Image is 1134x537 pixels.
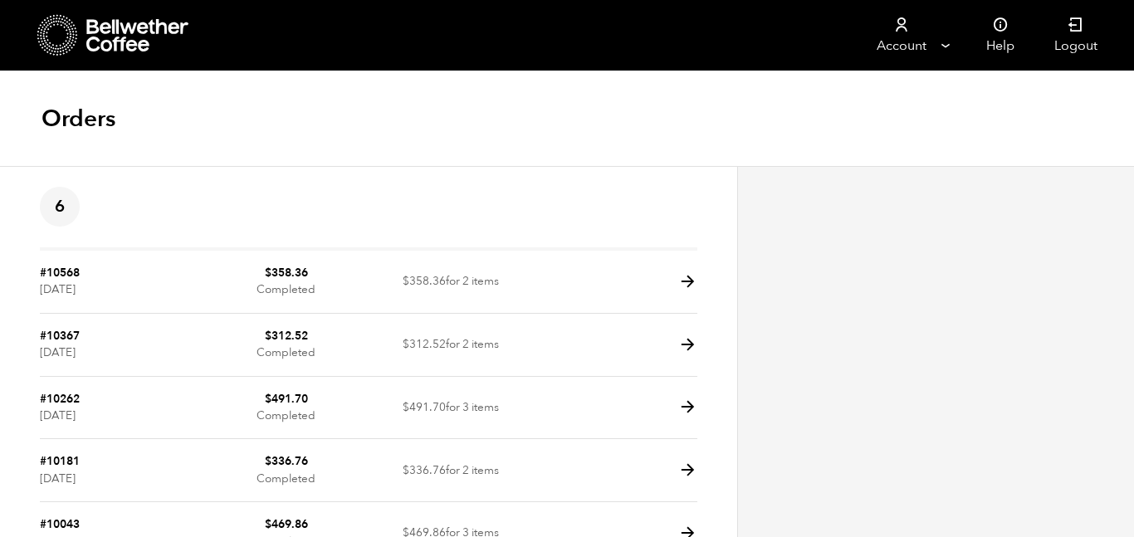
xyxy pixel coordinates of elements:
a: #10181 [40,453,80,469]
span: 491.70 [403,399,446,415]
time: [DATE] [40,344,76,360]
td: Completed [204,439,369,502]
a: #10262 [40,391,80,407]
span: 312.52 [403,336,446,352]
span: 336.76 [403,462,446,478]
span: $ [403,399,409,415]
bdi: 358.36 [265,265,308,281]
h1: Orders [42,104,115,134]
span: 6 [40,187,80,227]
a: #10367 [40,328,80,344]
bdi: 312.52 [265,328,308,344]
span: $ [265,453,271,469]
td: for 2 items [369,314,533,377]
time: [DATE] [40,471,76,486]
bdi: 469.86 [265,516,308,532]
time: [DATE] [40,408,76,423]
a: #10043 [40,516,80,532]
span: $ [403,462,409,478]
span: $ [265,328,271,344]
span: $ [265,391,271,407]
bdi: 336.76 [265,453,308,469]
span: $ [265,265,271,281]
td: Completed [204,251,369,314]
a: #10568 [40,265,80,281]
span: $ [265,516,271,532]
td: Completed [204,314,369,377]
time: [DATE] [40,281,76,297]
td: for 3 items [369,377,533,440]
span: 358.36 [403,273,446,289]
td: for 2 items [369,251,533,314]
span: $ [403,336,409,352]
td: for 2 items [369,439,533,502]
bdi: 491.70 [265,391,308,407]
td: Completed [204,377,369,440]
span: $ [403,273,409,289]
